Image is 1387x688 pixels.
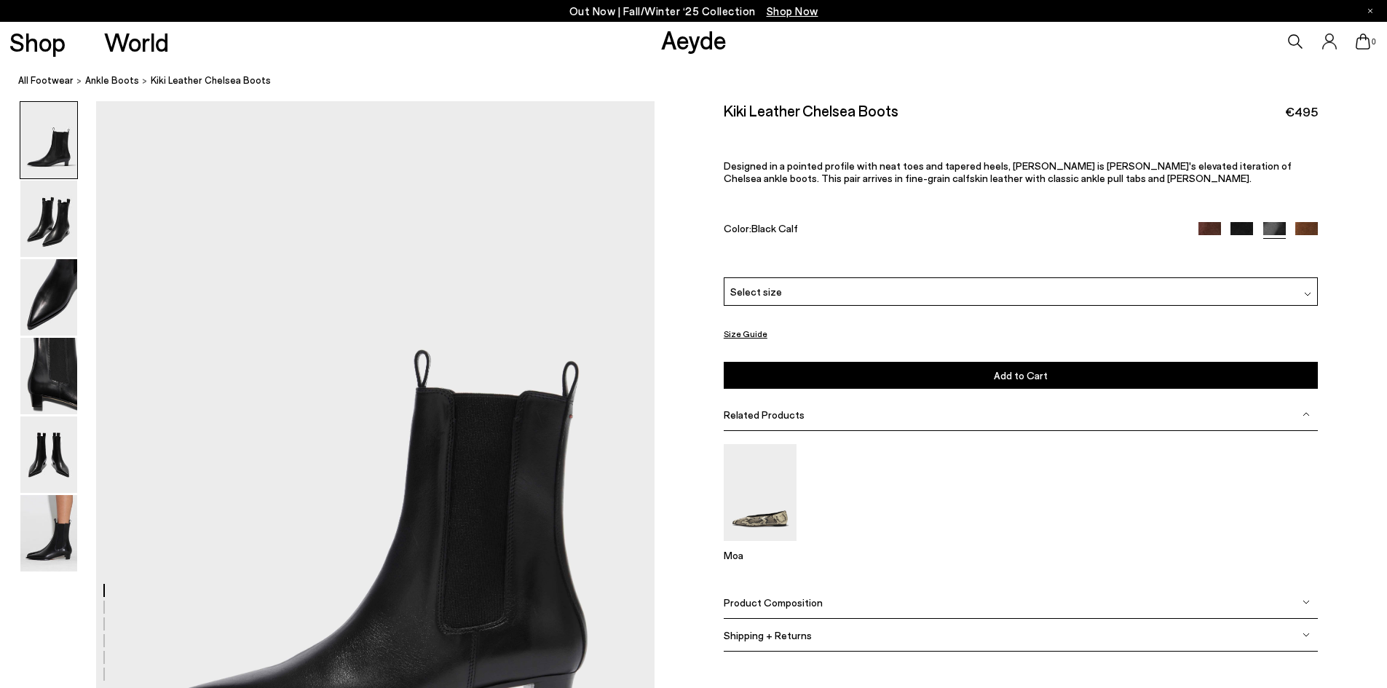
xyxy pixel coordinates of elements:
[724,444,797,541] img: Moa Pointed-Toe Flats
[724,549,797,561] p: Moa
[569,2,818,20] p: Out Now | Fall/Winter ‘25 Collection
[724,408,805,421] span: Related Products
[20,338,77,414] img: Kiki Leather Chelsea Boots - Image 4
[1304,290,1311,298] img: svg%3E
[730,284,782,299] span: Select size
[85,74,139,86] span: ankle boots
[1303,631,1310,638] img: svg%3E
[18,73,74,88] a: All Footwear
[724,159,1292,184] span: Designed in a pointed profile with neat toes and tapered heels, [PERSON_NAME] is [PERSON_NAME]'s ...
[20,416,77,493] img: Kiki Leather Chelsea Boots - Image 5
[1285,103,1318,121] span: €495
[85,73,139,88] a: ankle boots
[1303,598,1310,606] img: svg%3E
[1356,33,1370,50] a: 0
[767,4,818,17] span: Navigate to /collections/new-in
[18,61,1387,101] nav: breadcrumb
[724,531,797,561] a: Moa Pointed-Toe Flats Moa
[724,596,823,609] span: Product Composition
[20,102,77,178] img: Kiki Leather Chelsea Boots - Image 1
[20,259,77,336] img: Kiki Leather Chelsea Boots - Image 3
[724,101,898,119] h2: Kiki Leather Chelsea Boots
[1370,38,1378,46] span: 0
[724,222,1179,239] div: Color:
[751,222,798,234] span: Black Calf
[104,29,169,55] a: World
[20,181,77,257] img: Kiki Leather Chelsea Boots - Image 2
[1303,411,1310,418] img: svg%3E
[661,24,727,55] a: Aeyde
[9,29,66,55] a: Shop
[724,629,812,641] span: Shipping + Returns
[724,362,1318,389] button: Add to Cart
[994,369,1048,381] span: Add to Cart
[151,73,271,88] span: Kiki Leather Chelsea Boots
[724,325,767,343] button: Size Guide
[20,495,77,572] img: Kiki Leather Chelsea Boots - Image 6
